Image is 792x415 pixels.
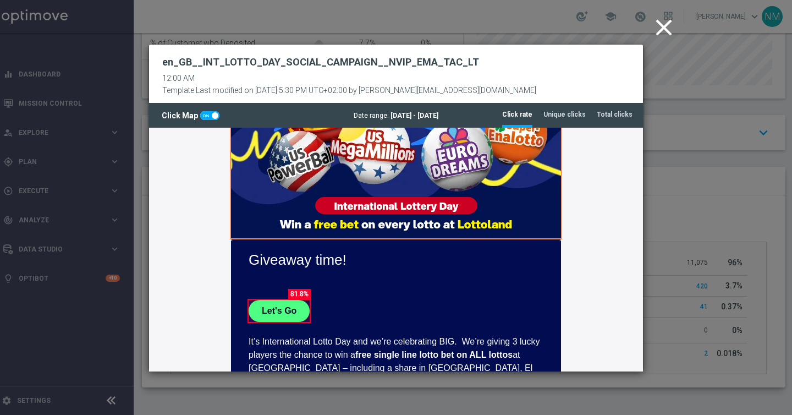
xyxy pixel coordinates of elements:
[162,56,479,69] h2: en_GB__INT_LOTTO_DAY_SOCIAL_CAMPAIGN__NVIP_EMA_TAC_LT
[206,223,364,232] strong: free single line lotto bet on ALL lottos
[162,111,200,120] span: Click Map
[648,11,682,45] button: close
[113,179,147,188] span: Let's Go
[543,110,586,119] tab-header: Unique clicks
[391,112,438,119] span: [DATE] - [DATE]
[354,112,389,119] span: Date range:
[100,122,394,144] p: Giveaway time!
[597,110,632,119] tab-header: Total clicks
[162,74,536,83] div: 12:00 AM
[100,173,161,195] a: Let's Go
[502,110,532,119] tab-header: Click rate
[650,14,678,41] i: close
[162,83,536,95] div: Template Last modified on [DATE] 5:30 PM UTC+02:00 by [PERSON_NAME][EMAIL_ADDRESS][DOMAIN_NAME]
[100,208,394,261] p: It’s International Lotto Day and we’re celebrating BIG. We’re giving 3 lucky players the chance t...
